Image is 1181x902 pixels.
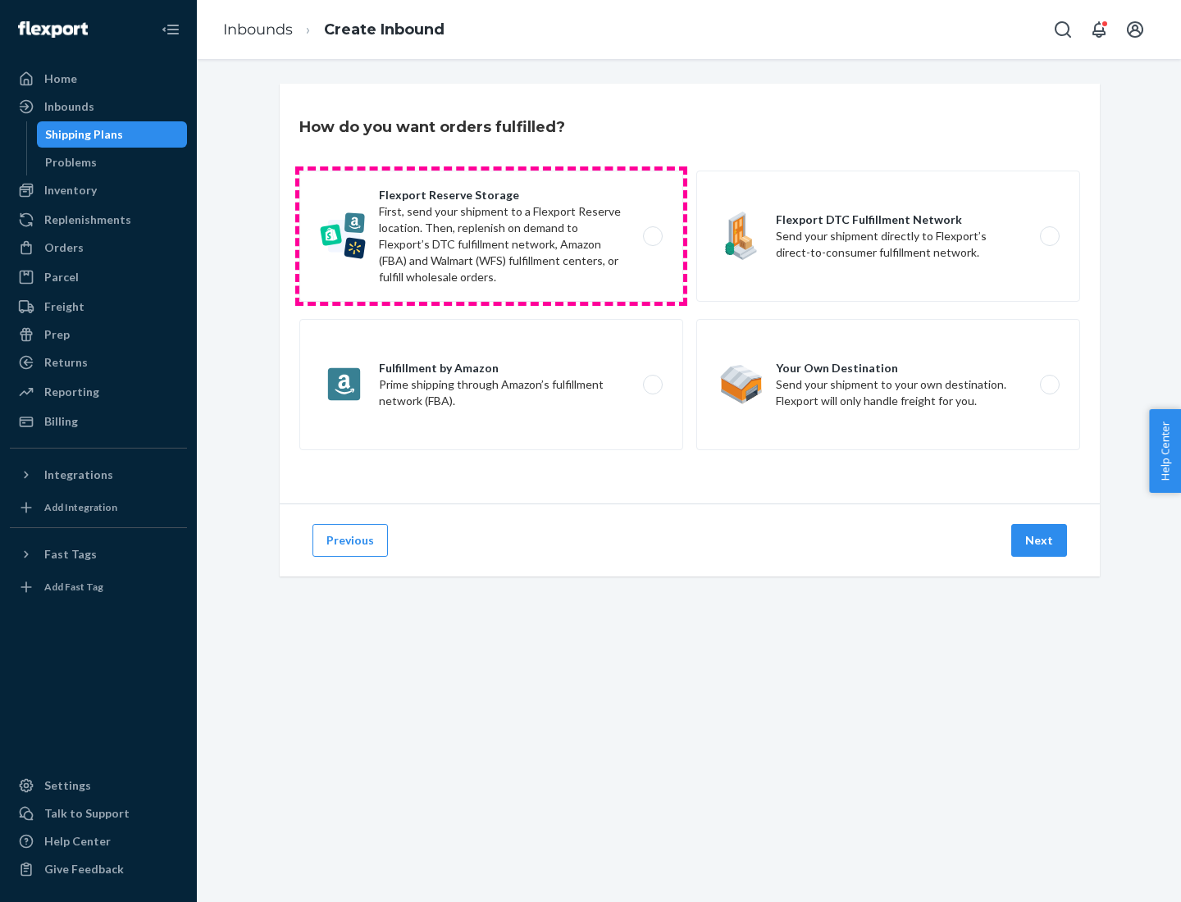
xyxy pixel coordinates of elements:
a: Shipping Plans [37,121,188,148]
a: Billing [10,408,187,435]
ol: breadcrumbs [210,6,458,54]
div: Give Feedback [44,861,124,877]
a: Create Inbound [324,20,445,39]
a: Add Integration [10,494,187,521]
a: Inventory [10,177,187,203]
div: Inbounds [44,98,94,115]
div: Prep [44,326,70,343]
a: Freight [10,294,187,320]
div: Home [44,71,77,87]
div: Replenishments [44,212,131,228]
div: Inventory [44,182,97,198]
a: Reporting [10,379,187,405]
button: Next [1011,524,1067,557]
h3: How do you want orders fulfilled? [299,116,565,138]
div: Reporting [44,384,99,400]
a: Add Fast Tag [10,574,187,600]
button: Fast Tags [10,541,187,567]
button: Help Center [1149,409,1181,493]
button: Open Search Box [1046,13,1079,46]
button: Integrations [10,462,187,488]
a: Inbounds [10,93,187,120]
a: Orders [10,235,187,261]
a: Prep [10,321,187,348]
div: Shipping Plans [45,126,123,143]
a: Help Center [10,828,187,854]
a: Returns [10,349,187,376]
img: Flexport logo [18,21,88,38]
button: Close Navigation [154,13,187,46]
div: Problems [45,154,97,171]
div: Settings [44,777,91,794]
div: Returns [44,354,88,371]
div: Help Center [44,833,111,850]
button: Open notifications [1083,13,1115,46]
div: Freight [44,298,84,315]
a: Parcel [10,264,187,290]
button: Give Feedback [10,856,187,882]
div: Add Fast Tag [44,580,103,594]
div: Integrations [44,467,113,483]
a: Problems [37,149,188,175]
div: Orders [44,239,84,256]
div: Billing [44,413,78,430]
a: Settings [10,772,187,799]
button: Open account menu [1119,13,1151,46]
a: Home [10,66,187,92]
div: Fast Tags [44,546,97,563]
a: Replenishments [10,207,187,233]
div: Add Integration [44,500,117,514]
button: Previous [312,524,388,557]
div: Talk to Support [44,805,130,822]
a: Inbounds [223,20,293,39]
div: Parcel [44,269,79,285]
a: Talk to Support [10,800,187,827]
